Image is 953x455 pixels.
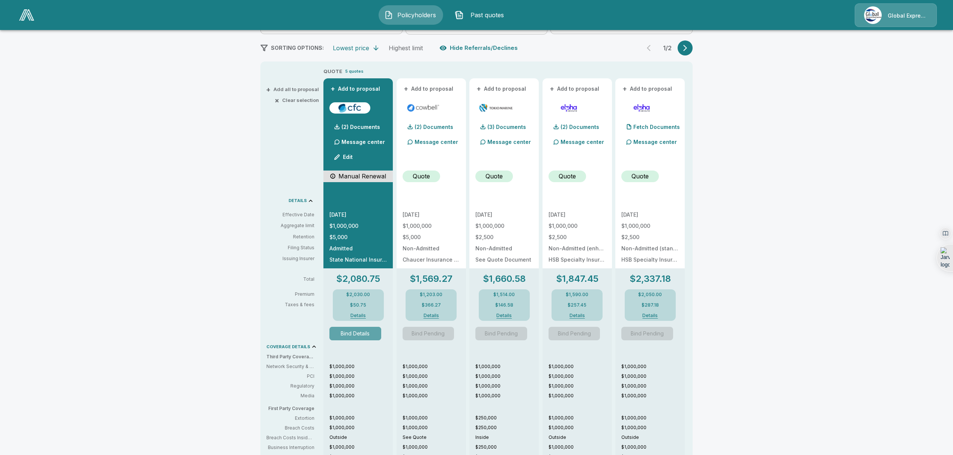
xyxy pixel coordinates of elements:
p: $1,569.27 [410,274,452,283]
img: elphacyberstandard [624,102,659,114]
p: 1 / 2 [660,45,675,51]
p: (2) Documents [561,124,599,130]
p: $250,000 [475,424,539,431]
p: Message center [561,138,604,146]
p: $1,590.00 [566,292,588,297]
p: COVERAGE DETAILS [266,345,310,349]
p: $1,000,000 [621,415,685,421]
p: $1,000,000 [549,363,612,370]
span: Another Quote Requested To Bind [475,327,533,340]
img: elphacyberenhanced [552,102,586,114]
p: Outside [329,434,393,441]
a: Agency IconGlobal Express Underwriters [855,3,937,27]
p: $1,000,000 [329,392,393,399]
p: $257.45 [568,303,586,307]
p: Taxes & fees [266,302,320,307]
button: Details [635,313,665,318]
p: 5 quotes [345,68,364,75]
img: cfccyberadmitted [332,102,367,114]
p: $1,000,000 [403,223,460,229]
img: cowbellp250 [406,102,440,114]
button: Details [562,313,592,318]
p: Outside [621,434,685,441]
p: $146.58 [495,303,513,307]
p: Manual Renewal [338,172,386,181]
p: $1,847.45 [556,274,598,283]
p: $1,000,000 [549,392,612,399]
p: $1,514.00 [493,292,515,297]
button: Details [343,313,373,318]
p: $1,000,000 [403,392,466,399]
a: Past quotes IconPast quotes [449,5,514,25]
p: $1,000,000 [403,383,466,389]
span: Another Quote Requested To Bind [549,327,606,340]
p: $250,000 [475,444,539,451]
p: $1,000,000 [621,424,685,431]
p: Media: When your content triggers legal action against you (e.g. - libel, plagiarism) [266,392,314,399]
p: Third Party Coverage [266,353,320,360]
p: See Quote Document [475,257,533,262]
a: Policyholders IconPolicyholders [379,5,443,25]
p: [DATE] [475,212,533,217]
p: Breach Costs Inside/Outside: Will the breach costs erode the aggregate limit (inside) or are sepa... [266,434,314,441]
p: [DATE] [621,212,679,217]
p: Total [266,277,320,281]
button: Details [489,313,519,318]
p: Effective Date [266,211,314,218]
p: $1,000,000 [621,223,679,229]
span: Another Quote Requested To Bind [403,327,460,340]
img: AA Logo [19,9,34,21]
p: Chaucer Insurance Company DAC | NAIC# AA-1780116 [403,257,460,262]
p: Non-Admitted (standard) [621,246,679,251]
p: Non-Admitted [475,246,533,251]
p: Admitted [329,246,387,251]
p: $1,000,000 [329,424,393,431]
span: SORTING OPTIONS: [271,45,324,51]
p: $1,000,000 [403,424,466,431]
p: $5,000 [329,235,387,240]
div: Highest limit [389,44,423,52]
p: $2,050.00 [638,292,662,297]
span: + [331,86,335,91]
p: Fetch Documents [633,124,680,130]
p: HSB Specialty Insurance Company: rated "A++" by A.M. Best (20%), AXIS Surplus Insurance Company: ... [621,257,679,262]
p: QUOTE [323,68,342,75]
p: Quote [631,172,649,181]
p: Non-Admitted (enhanced) [549,246,606,251]
p: $50.75 [350,303,366,307]
img: tmhcccyber [478,102,513,114]
p: $287.18 [642,303,659,307]
span: Policyholders [396,10,437,19]
span: Bind Details [329,327,387,340]
button: +Add to proposal [621,85,674,93]
button: +Add to proposal [475,85,528,93]
p: $1,000,000 [549,424,612,431]
p: Inside [475,434,539,441]
p: $1,000,000 [621,444,685,451]
button: +Add to proposal [549,85,601,93]
p: $2,500 [549,235,606,240]
p: (2) Documents [415,124,453,130]
p: $1,000,000 [475,392,539,399]
p: Message center [415,138,458,146]
p: $1,000,000 [475,373,539,380]
p: Business Interruption: Covers lost profits incurred due to not operating [266,444,314,451]
p: $1,000,000 [621,363,685,370]
button: +Add to proposal [329,85,382,93]
p: (3) Documents [487,124,526,130]
p: $1,000,000 [329,223,387,229]
p: Aggregate limit [266,222,314,229]
p: $2,030.00 [346,292,370,297]
p: Filing Status [266,244,314,251]
button: Details [416,313,446,318]
span: × [275,98,279,103]
p: Issuing Insurer [266,255,314,262]
p: $1,000,000 [475,383,539,389]
p: $1,000,000 [549,415,612,421]
p: $5,000 [403,235,460,240]
p: Retention [266,233,314,240]
p: Extortion: Covers damage and payments from an extortion event [266,415,314,422]
p: Message center [633,138,677,146]
span: + [622,86,627,91]
p: $1,000,000 [549,373,612,380]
